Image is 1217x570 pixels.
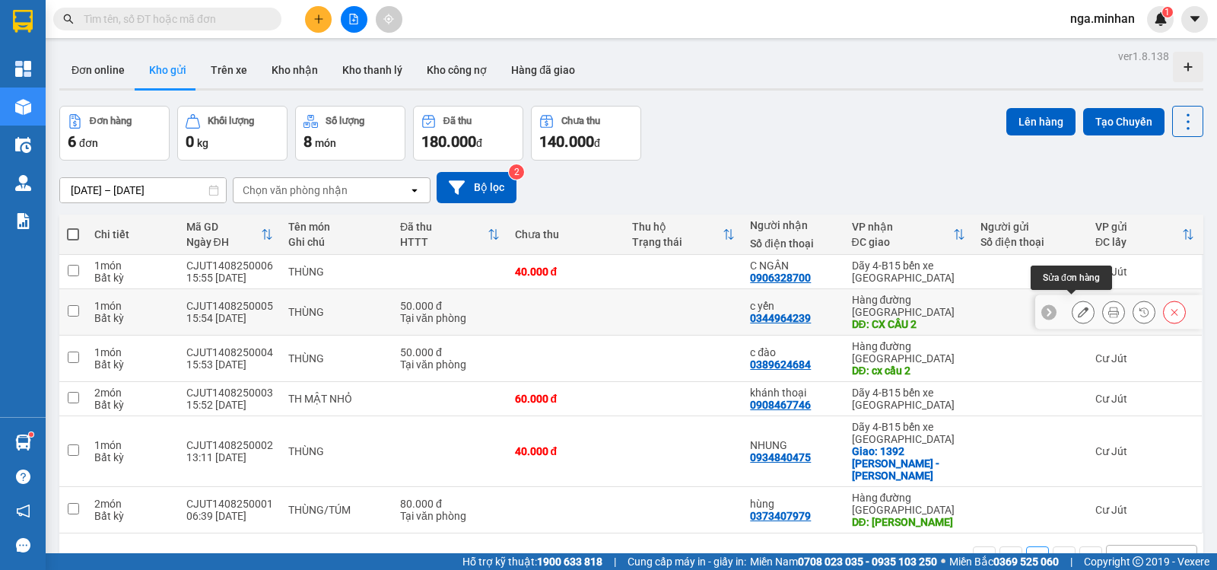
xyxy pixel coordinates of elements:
div: Chi tiết [94,228,171,240]
span: plus [313,14,324,24]
sup: 2 [509,164,524,180]
div: Trạng thái [632,236,723,248]
div: 15:53 [DATE] [186,358,273,371]
span: notification [16,504,30,518]
span: 0 [186,132,194,151]
button: plus [305,6,332,33]
div: VP nhận [852,221,954,233]
img: warehouse-icon [15,175,31,191]
span: Miền Nam [750,553,937,570]
div: CJUT1408250003 [186,387,273,399]
button: Khối lượng0kg [177,106,288,161]
img: warehouse-icon [15,99,31,115]
div: 40.000 đ [515,445,618,457]
div: 10 / trang [1116,550,1163,565]
button: Bộ lọc [437,172,516,203]
div: Chưa thu [515,228,618,240]
div: Bất kỳ [94,358,171,371]
div: 15:52 [DATE] [186,399,273,411]
span: 6 [68,132,76,151]
img: warehouse-icon [15,435,31,451]
div: Chưa thu [561,116,600,126]
span: caret-down [1188,12,1202,26]
strong: 1900 633 818 [537,556,602,568]
div: CJUT1408250002 [186,439,273,451]
button: Trên xe [199,52,259,88]
span: 180.000 [421,132,476,151]
div: Cư Jút [1095,393,1194,405]
div: CJUT1408250005 [186,300,273,312]
div: Tại văn phòng [400,358,500,371]
div: 0906328700 [750,272,811,284]
span: Cung cấp máy in - giấy in: [628,553,746,570]
div: Thu hộ [632,221,723,233]
div: khánh thoại [750,387,836,399]
button: Đơn online [59,52,137,88]
span: message [16,538,30,552]
div: Hàng đường [GEOGRAPHIC_DATA] [852,492,966,516]
span: đ [594,137,600,149]
div: Tại văn phòng [400,510,500,522]
div: Cư Jút [1095,266,1194,278]
th: Toggle SortBy [844,215,974,255]
th: Toggle SortBy [624,215,742,255]
div: ĐC lấy [1095,236,1182,248]
div: 0373407979 [750,510,811,522]
strong: 0708 023 035 - 0935 103 250 [798,556,937,568]
th: Toggle SortBy [392,215,507,255]
button: file-add [341,6,367,33]
th: Toggle SortBy [1088,215,1202,255]
div: 1 món [94,439,171,451]
button: Hàng đã giao [499,52,587,88]
div: CJUT1408250004 [186,346,273,358]
div: Ghi chú [288,236,385,248]
span: nga.minhan [1058,9,1147,28]
span: đ [476,137,482,149]
button: Lên hàng [1006,108,1076,135]
div: Bất kỳ [94,399,171,411]
div: Dãy 4-B15 bến xe [GEOGRAPHIC_DATA] [852,387,966,411]
li: VP Cư Jút [8,82,105,99]
img: logo-vxr [13,10,33,33]
div: Sửa đơn hàng [1072,301,1095,323]
div: 1 món [94,300,171,312]
div: c đào [750,346,836,358]
div: Bất kỳ [94,510,171,522]
span: kg [197,137,208,149]
div: Hàng đường [GEOGRAPHIC_DATA] [852,340,966,365]
span: file-add [348,14,359,24]
div: Số điện thoại [750,237,836,250]
div: 2 món [94,498,171,510]
span: search [63,14,74,24]
div: C NGÂN [750,260,836,272]
div: Sửa đơn hàng [1031,266,1112,290]
div: 40.000 đ [515,266,618,278]
div: 0934840475 [750,451,811,463]
svg: open [1175,552,1187,564]
img: solution-icon [15,213,31,229]
img: icon-new-feature [1154,12,1168,26]
span: environment [8,102,18,113]
div: Tên món [288,221,385,233]
sup: 1 [29,432,33,437]
span: question-circle [16,470,30,484]
span: | [1070,553,1072,570]
img: logo.jpg [8,8,61,61]
div: Số lượng [326,116,364,126]
button: caret-down [1181,6,1208,33]
button: Đơn hàng6đơn [59,106,170,161]
div: Dãy 4-B15 bến xe [GEOGRAPHIC_DATA] [852,260,966,284]
div: CJUT1408250006 [186,260,273,272]
button: Kho thanh lý [330,52,415,88]
svg: open [408,184,421,196]
span: đơn [79,137,98,149]
span: ⚪️ [941,559,945,565]
button: Kho nhận [259,52,330,88]
div: Tại văn phòng [400,312,500,324]
div: Hàng đường [GEOGRAPHIC_DATA] [852,294,966,318]
div: Đã thu [443,116,472,126]
button: Kho công nợ [415,52,499,88]
li: Minh An Express [8,8,221,65]
div: TH MẬT NHỎ [288,393,385,405]
div: hùng [750,498,836,510]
